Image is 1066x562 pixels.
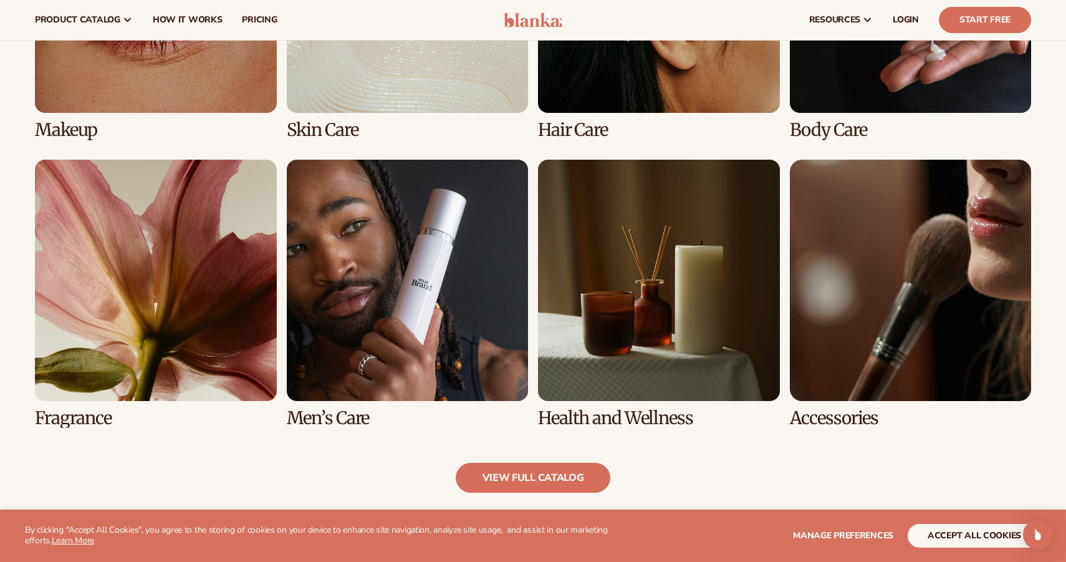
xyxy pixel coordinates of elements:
[35,160,277,428] div: 5 / 8
[790,160,1032,428] div: 8 / 8
[538,160,780,428] div: 7 / 8
[153,15,223,25] span: How It Works
[35,120,277,140] h3: Makeup
[52,535,94,546] a: Learn More
[25,525,629,546] p: By clicking "Accept All Cookies", you agree to the storing of cookies on your device to enhance s...
[456,463,611,493] a: view full catalog
[790,120,1032,140] h3: Body Care
[893,15,919,25] span: LOGIN
[1023,520,1053,550] div: Open Intercom Messenger
[504,12,563,27] img: logo
[793,524,893,548] button: Manage preferences
[908,524,1041,548] button: accept all cookies
[809,15,860,25] span: resources
[242,15,277,25] span: pricing
[939,7,1031,33] a: Start Free
[538,120,780,140] h3: Hair Care
[793,530,893,541] span: Manage preferences
[287,120,529,140] h3: Skin Care
[35,15,120,25] span: product catalog
[287,160,529,428] div: 6 / 8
